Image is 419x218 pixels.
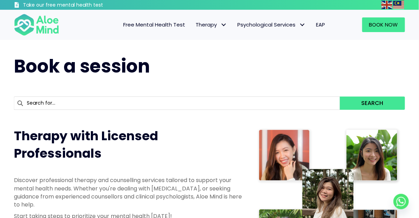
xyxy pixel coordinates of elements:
[66,17,331,32] nav: Menu
[14,97,340,110] input: Search for...
[23,2,136,9] h3: Take our free mental health test
[14,13,59,36] img: Aloe mind Logo
[14,2,136,10] a: Take our free mental health test
[362,17,405,32] a: Book Now
[123,21,185,28] span: Free Mental Health Test
[14,127,158,162] span: Therapy with Licensed Professionals
[393,1,405,9] a: Malay
[316,21,325,28] span: EAP
[118,17,190,32] a: Free Mental Health Test
[297,20,307,30] span: Psychological Services: submenu
[14,53,150,79] span: Book a session
[369,21,398,28] span: Book Now
[340,97,405,110] button: Search
[232,17,311,32] a: Psychological ServicesPsychological Services: submenu
[190,17,232,32] a: TherapyTherapy: submenu
[381,1,393,9] img: en
[381,1,393,9] a: English
[14,176,243,209] p: Discover professional therapy and counselling services tailored to support your mental health nee...
[196,21,227,28] span: Therapy
[237,21,306,28] span: Psychological Services
[393,1,404,9] img: ms
[219,20,229,30] span: Therapy: submenu
[311,17,330,32] a: EAP
[394,194,409,209] a: Whatsapp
